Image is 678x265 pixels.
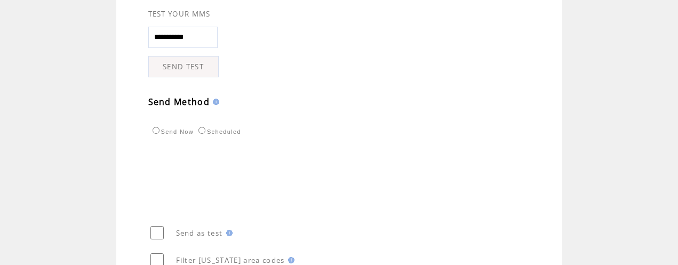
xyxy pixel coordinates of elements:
[148,9,211,19] span: TEST YOUR MMS
[153,127,159,134] input: Send Now
[150,129,194,135] label: Send Now
[176,228,223,238] span: Send as test
[285,257,294,263] img: help.gif
[148,96,210,108] span: Send Method
[210,99,219,105] img: help.gif
[198,127,205,134] input: Scheduled
[148,56,219,77] a: SEND TEST
[176,255,285,265] span: Filter [US_STATE] area codes
[223,230,233,236] img: help.gif
[196,129,241,135] label: Scheduled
